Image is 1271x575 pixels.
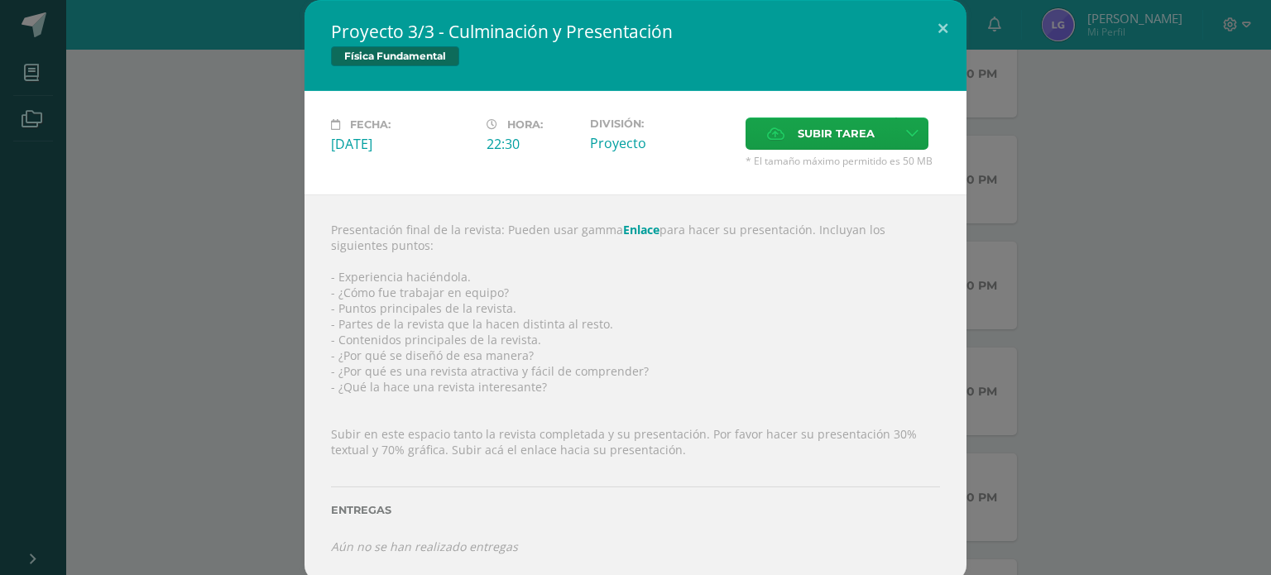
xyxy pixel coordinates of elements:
[350,118,391,131] span: Fecha:
[487,135,577,153] div: 22:30
[590,134,732,152] div: Proyecto
[331,20,940,43] h2: Proyecto 3/3 - Culminación y Presentación
[507,118,543,131] span: Hora:
[331,504,940,516] label: Entregas
[331,135,473,153] div: [DATE]
[331,46,459,66] span: Física Fundamental
[798,118,875,149] span: Subir tarea
[331,539,518,554] i: Aún no se han realizado entregas
[746,154,940,168] span: * El tamaño máximo permitido es 50 MB
[590,117,732,130] label: División:
[623,222,659,237] a: Enlace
